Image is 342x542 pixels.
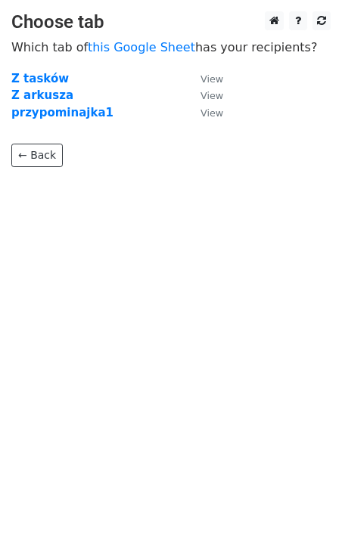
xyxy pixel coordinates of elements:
a: View [185,88,223,102]
a: View [185,106,223,119]
small: View [201,107,223,119]
a: przypominajka1 [11,106,113,119]
a: ← Back [11,144,63,167]
a: Z tasków [11,72,69,85]
small: View [201,90,223,101]
a: View [185,72,223,85]
p: Which tab of has your recipients? [11,39,331,55]
small: View [201,73,223,85]
h3: Choose tab [11,11,331,33]
a: this Google Sheet [88,40,195,54]
a: Z arkusza [11,88,73,102]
